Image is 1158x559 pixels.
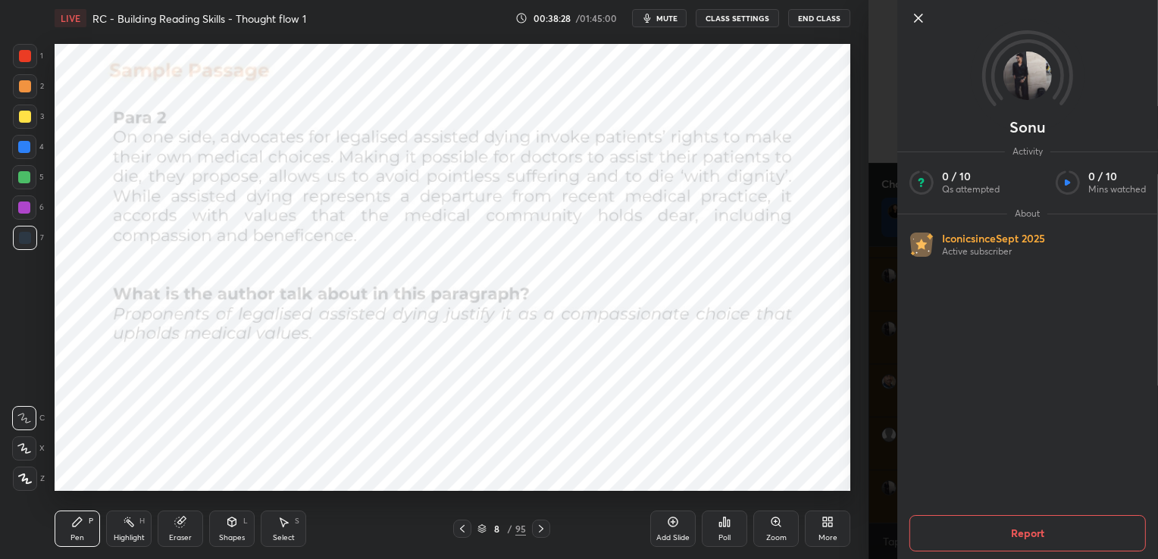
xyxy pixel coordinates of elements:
div: Eraser [169,534,192,542]
div: H [139,517,145,525]
p: Sonu [1009,121,1046,133]
div: S [295,517,299,525]
p: Mins watched [1088,183,1146,195]
button: CLASS SETTINGS [696,9,779,27]
div: 8 [490,524,505,533]
button: mute [632,9,687,27]
button: Report [909,515,1146,551]
div: P [89,517,93,525]
div: Poll [718,534,731,542]
div: LIVE [55,9,86,27]
div: 1 [13,44,43,68]
div: Zoom [766,534,787,542]
p: Active subscriber [942,245,1045,258]
p: 0 / 10 [942,170,1000,183]
div: 6 [12,195,44,220]
div: / [508,524,512,533]
div: Shapes [219,534,245,542]
div: Add Slide [656,534,690,542]
h4: RC - Building Reading Skills - Thought flow 1 [92,11,306,26]
div: Pen [70,534,84,542]
div: X [12,436,45,461]
img: d831eb24820d463185270bcac2d67453.jpg [1003,52,1052,100]
div: More [818,534,837,542]
div: 3 [13,105,44,129]
span: Activity [1005,145,1050,158]
div: Select [273,534,295,542]
div: 7 [13,226,44,250]
div: C [12,406,45,430]
p: Qs attempted [942,183,1000,195]
div: Highlight [114,534,145,542]
p: 0 / 10 [1088,170,1146,183]
div: 95 [515,522,526,536]
p: Iconic since Sept 2025 [942,232,1045,245]
button: End Class [788,9,850,27]
div: Z [13,467,45,491]
span: mute [656,13,678,23]
div: 2 [13,74,44,98]
div: 5 [12,165,44,189]
div: L [243,517,248,525]
span: About [1007,208,1047,220]
div: 4 [12,135,44,159]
